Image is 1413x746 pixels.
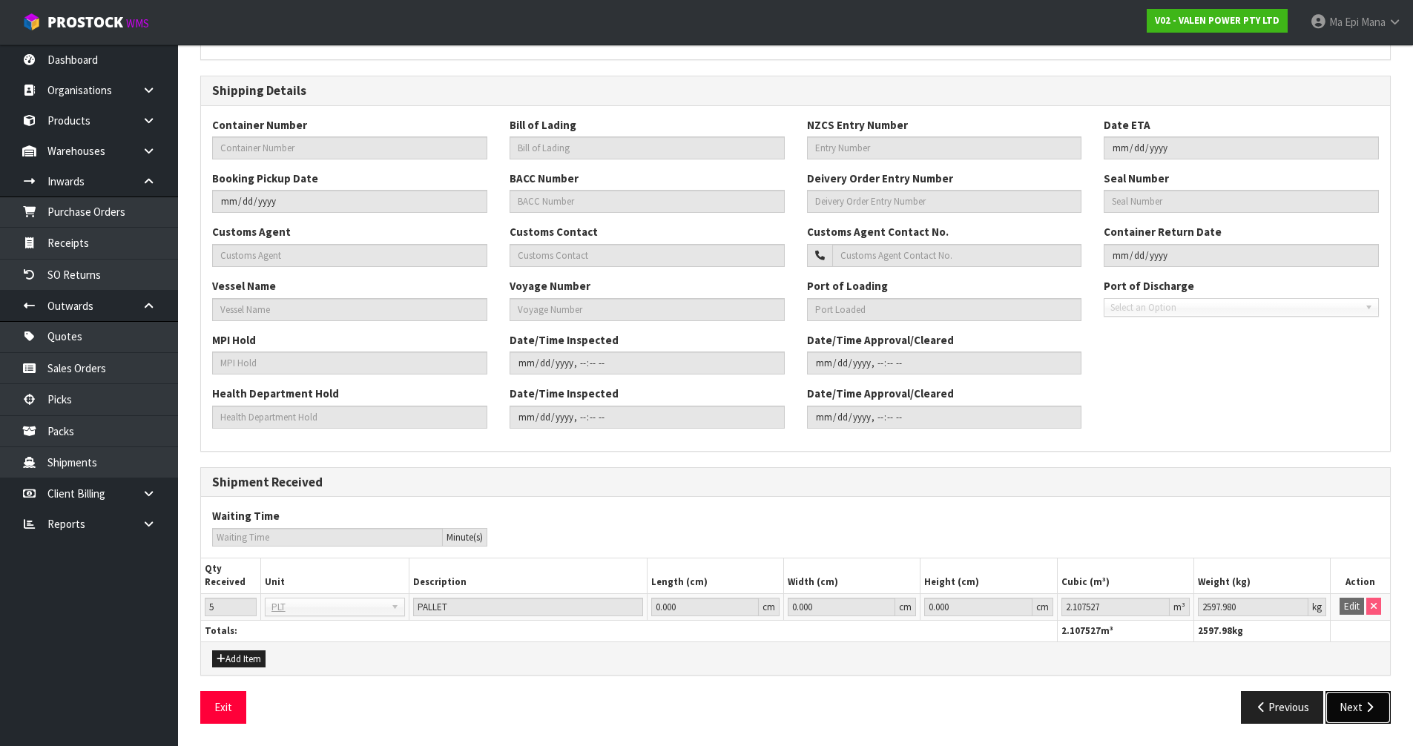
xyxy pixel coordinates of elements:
[895,598,916,616] div: cm
[1057,620,1193,641] th: m³
[1361,15,1386,29] span: Mana
[510,298,785,321] input: Voyage Number
[212,650,266,668] button: Add Item
[409,558,648,593] th: Description
[807,278,888,294] label: Port of Loading
[1198,598,1308,616] input: Weight
[1104,224,1222,240] label: Container Return Date
[443,528,487,547] div: Minute(s)
[201,558,260,593] th: Qty Received
[212,117,307,133] label: Container Number
[1155,14,1279,27] strong: V02 - VALEN POWER PTY LTD
[807,298,1082,321] input: Port Loaded
[1340,598,1364,615] button: Edit
[47,13,123,32] span: ProStock
[807,190,1082,213] input: Deivery Order Entry Number
[510,171,579,186] label: BACC Number
[1325,691,1391,723] button: Next
[212,351,487,374] input: MPI Hold
[1147,9,1288,33] a: V02 - VALEN POWER PTY LTD
[510,244,785,267] input: Customs Contact
[212,332,256,348] label: MPI Hold
[22,13,41,31] img: cube-alt.png
[510,351,785,374] input: Date/Time Inspected
[212,171,318,186] label: Booking Pickup Date
[212,508,280,524] label: Waiting Time
[807,332,954,348] label: Date/Time Approval/Cleared
[510,136,785,159] input: Bill of Lading
[1104,244,1379,267] input: Container Return Date
[212,406,487,429] input: Health Department Hold
[510,224,598,240] label: Customs Contact
[510,117,576,133] label: Bill of Lading
[212,386,339,401] label: Health Department Hold
[1170,598,1190,616] div: m³
[510,278,590,294] label: Voyage Number
[647,558,783,593] th: Length (cm)
[807,406,1082,429] input: Date/Time Inspected
[759,598,780,616] div: cm
[1032,598,1053,616] div: cm
[212,528,443,547] input: Waiting Time
[924,598,1032,616] input: Height
[271,598,385,616] span: PLT
[212,244,487,267] input: Customs Agent
[788,598,895,616] input: Width
[510,386,619,401] label: Date/Time Inspected
[212,136,487,159] input: Container Number
[1110,299,1359,317] span: Select an Option
[1198,624,1232,637] span: 2597.98
[212,84,1379,98] h3: Shipping Details
[1057,558,1193,593] th: Cubic (m³)
[1331,558,1390,593] th: Action
[807,117,908,133] label: NZCS Entry Number
[212,475,1379,489] h3: Shipment Received
[1104,278,1194,294] label: Port of Discharge
[1104,171,1169,186] label: Seal Number
[1104,117,1150,133] label: Date ETA
[1104,190,1379,213] input: Seal Number
[1241,691,1324,723] button: Previous
[510,190,785,213] input: BACC Number
[413,598,643,616] input: Description
[807,386,954,401] label: Date/Time Approval/Cleared
[212,278,276,294] label: Vessel Name
[212,224,291,240] label: Customs Agent
[510,406,785,429] input: Date/Time Inspected
[205,598,257,616] input: Qty Received
[807,224,949,240] label: Customs Agent Contact No.
[260,558,409,593] th: Unit
[212,190,487,213] input: Cont. Bookin Date
[200,691,246,723] button: Exit
[807,171,953,186] label: Deivery Order Entry Number
[1329,15,1359,29] span: Ma Epi
[1061,624,1101,637] span: 2.107527
[783,558,920,593] th: Width (cm)
[126,16,149,30] small: WMS
[1308,598,1326,616] div: kg
[832,244,1082,267] input: Customs Agent Contact No.
[1193,558,1330,593] th: Weight (kg)
[807,351,1082,374] input: Date/Time Inspected
[201,620,1057,641] th: Totals:
[510,332,619,348] label: Date/Time Inspected
[807,136,1082,159] input: Entry Number
[212,298,487,321] input: Vessel Name
[1061,598,1170,616] input: Cubic
[651,598,759,616] input: Length
[1193,620,1330,641] th: kg
[920,558,1057,593] th: Height (cm)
